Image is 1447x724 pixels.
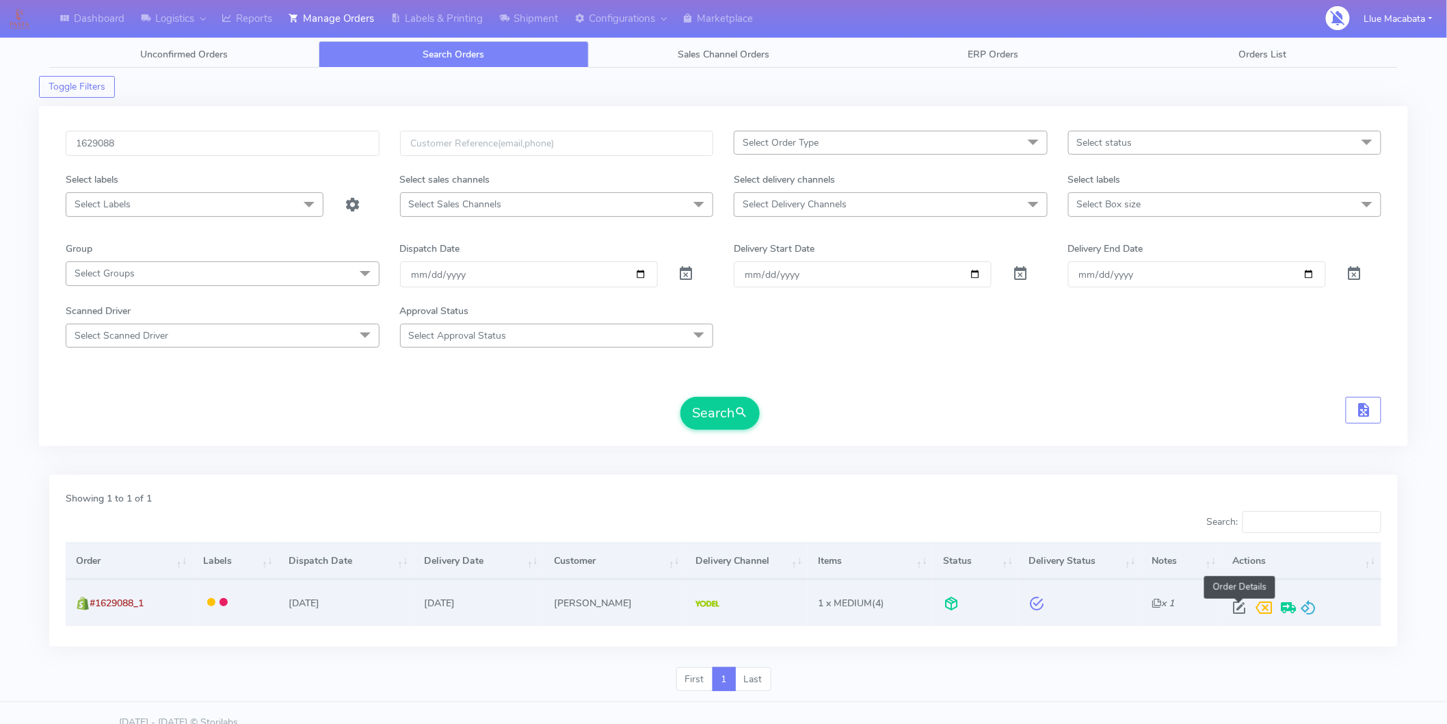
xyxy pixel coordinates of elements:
[1152,597,1174,610] i: x 1
[1077,136,1132,149] span: Select status
[1222,543,1381,580] th: Actions: activate to sort column ascending
[409,198,502,211] span: Select Sales Channels
[819,597,885,610] span: (4)
[734,172,835,187] label: Select delivery channels
[734,242,814,256] label: Delivery Start Date
[49,41,1398,68] ul: Tabs
[414,580,544,625] td: [DATE]
[1239,48,1287,61] span: Orders List
[1206,511,1381,533] label: Search:
[39,76,115,98] button: Toggle Filters
[743,198,847,211] span: Select Delivery Channels
[278,580,414,625] td: [DATE]
[400,242,460,256] label: Dispatch Date
[743,136,819,149] span: Select Order Type
[66,172,118,187] label: Select labels
[423,48,485,61] span: Search Orders
[193,543,278,580] th: Labels: activate to sort column ascending
[66,131,380,156] input: Order Id
[1018,543,1141,580] th: Delivery Status: activate to sort column ascending
[75,329,168,342] span: Select Scanned Driver
[544,543,685,580] th: Customer: activate to sort column ascending
[1243,511,1381,533] input: Search:
[66,491,152,506] label: Showing 1 to 1 of 1
[680,397,760,430] button: Search
[66,304,131,318] label: Scanned Driver
[1354,5,1443,33] button: Llue Macabata
[140,48,228,61] span: Unconfirmed Orders
[1068,242,1143,256] label: Delivery End Date
[400,304,469,318] label: Approval Status
[808,543,933,580] th: Items: activate to sort column ascending
[400,172,490,187] label: Select sales channels
[409,329,507,342] span: Select Approval Status
[819,597,873,610] span: 1 x MEDIUM
[933,543,1018,580] th: Status: activate to sort column ascending
[66,543,193,580] th: Order: activate to sort column ascending
[713,667,736,692] a: 1
[66,242,92,256] label: Group
[414,543,544,580] th: Delivery Date: activate to sort column ascending
[278,543,414,580] th: Dispatch Date: activate to sort column ascending
[76,597,90,610] img: shopify.png
[400,131,714,156] input: Customer Reference(email,phone)
[90,597,144,610] span: #1629088_1
[75,267,135,280] span: Select Groups
[695,601,719,608] img: Yodel
[685,543,808,580] th: Delivery Channel: activate to sort column ascending
[1141,543,1222,580] th: Notes: activate to sort column ascending
[968,48,1018,61] span: ERP Orders
[75,198,131,211] span: Select Labels
[544,580,685,625] td: [PERSON_NAME]
[1077,198,1141,211] span: Select Box size
[1068,172,1121,187] label: Select labels
[678,48,769,61] span: Sales Channel Orders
